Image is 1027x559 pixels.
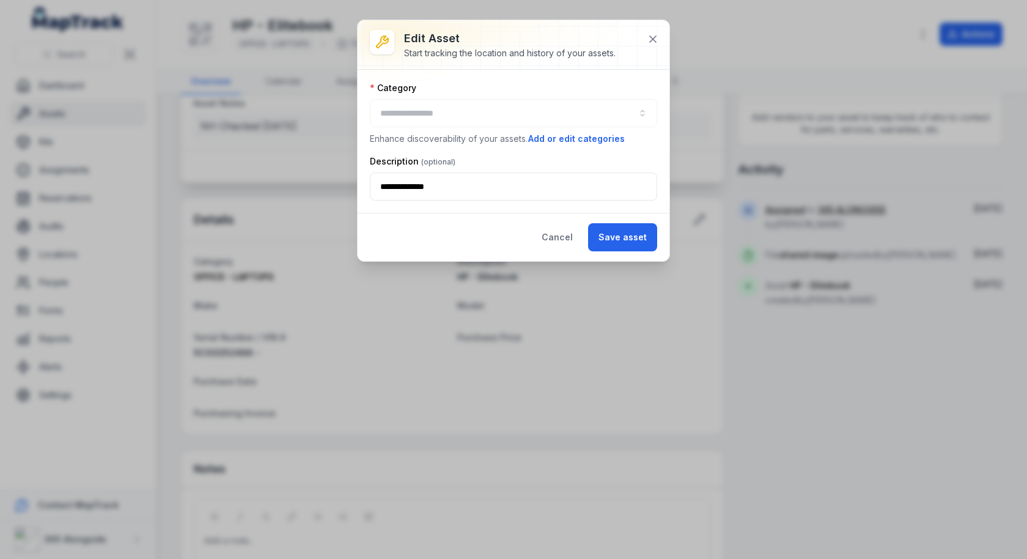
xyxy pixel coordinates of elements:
button: Save asset [588,223,657,251]
label: Description [370,155,455,168]
p: Enhance discoverability of your assets. [370,132,657,146]
button: Add or edit categories [528,132,625,146]
h3: Edit asset [404,30,616,47]
label: Category [370,82,416,94]
button: Cancel [531,223,583,251]
div: Start tracking the location and history of your assets. [404,47,616,59]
